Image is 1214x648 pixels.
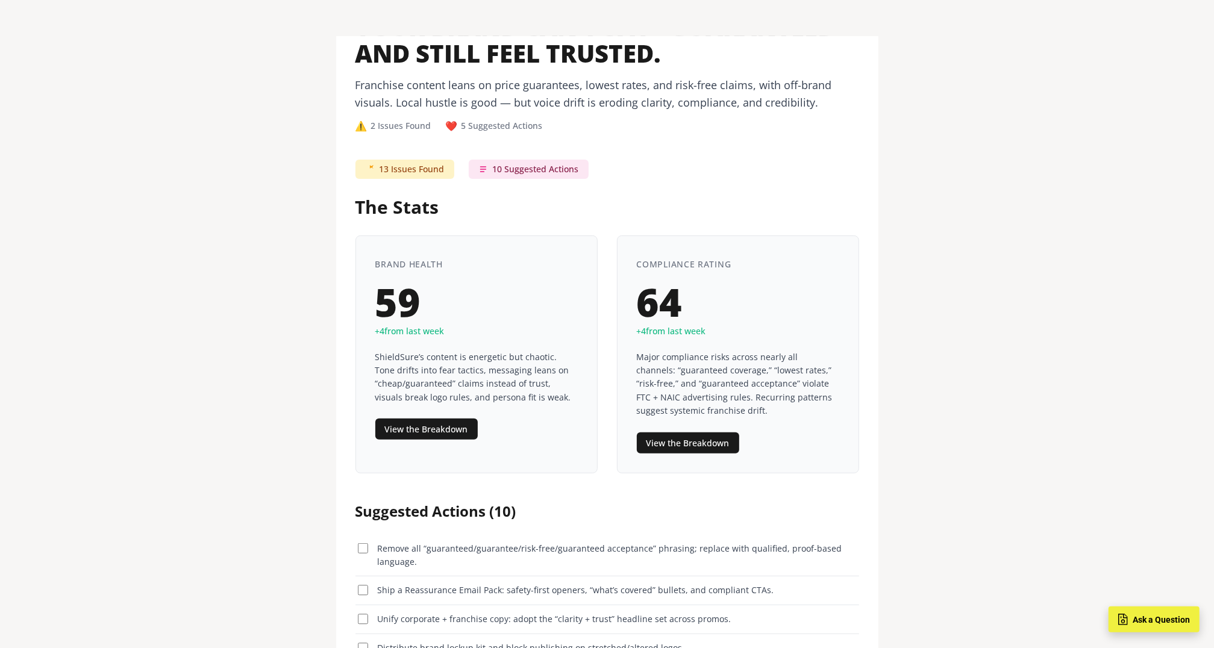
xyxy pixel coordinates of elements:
div: + 4 from last week [375,326,578,336]
h3: Brand Health [375,255,578,273]
h2: Suggested Actions ( 10 ) [355,502,859,520]
div: + 4 from last week [637,326,839,336]
button: View the Breakdown [375,419,478,440]
span: Ship a Reassurance Email Pack: safety-first openers, “what’s covered” bullets, and compliant CTAs. [377,584,774,597]
span: ⚠️ [355,121,368,131]
div: 59 [375,283,578,322]
span: Ask a Question [1133,615,1190,625]
span: 13 Issues Found [355,160,454,179]
h1: YOUR BRAND CAN’T SAY “GUARANTEED” AND STILL FEEL TRUSTED. [355,14,859,67]
span: ❤️ [446,121,458,131]
button: Open chat assistant [1109,606,1200,632]
h2: The Stats [355,198,859,216]
div: 64 [637,283,839,322]
span: 5 Suggested Actions [462,121,543,131]
span: 10 Suggested Actions [469,160,589,179]
p: Franchise content leans on price guarantees, lowest rates, and risk-free claims, with off-brand v... [355,76,859,111]
p: ShieldSure’s content is energetic but chaotic. Tone drifts into fear tactics, messaging leans on ... [375,350,578,405]
p: Major compliance risks across nearly all channels: “guaranteed coverage,” “lowest rates,” “risk-f... [637,350,839,418]
h3: Compliance Rating [637,255,839,273]
span: Remove all “guaranteed/guarantee/risk-free/guaranteed acceptance” phrasing; replace with qualifie... [377,542,859,569]
button: View the Breakdown [637,432,739,453]
span: 2 Issues Found [371,121,431,131]
span: Unify corporate + franchise copy: adopt the “clarity + trust” headline set across promos. [377,612,731,626]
